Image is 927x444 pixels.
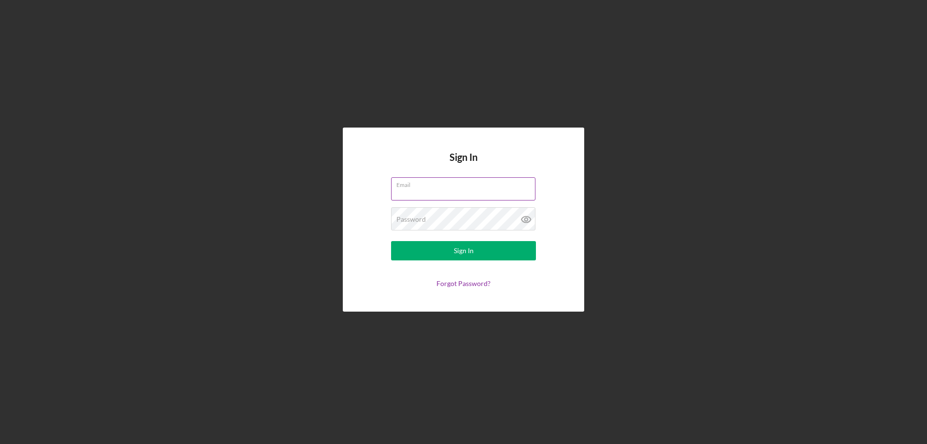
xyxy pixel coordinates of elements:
button: Sign In [391,241,536,260]
h4: Sign In [449,152,478,177]
div: Sign In [454,241,474,260]
label: Email [396,178,535,188]
a: Forgot Password? [436,279,491,287]
label: Password [396,215,426,223]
